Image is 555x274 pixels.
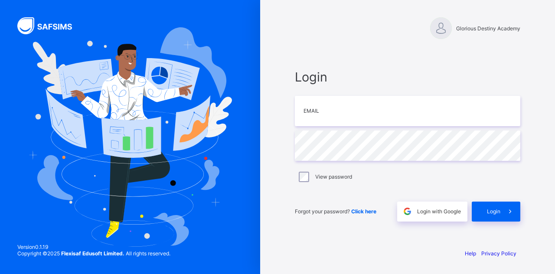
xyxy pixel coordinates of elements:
span: Glorious Destiny Academy [456,25,520,32]
a: Click here [351,208,376,215]
span: Login [295,69,520,85]
img: google.396cfc9801f0270233282035f929180a.svg [402,206,412,216]
span: Forgot your password? [295,208,376,215]
img: SAFSIMS Logo [17,17,82,34]
span: Login [487,208,500,215]
span: Version 0.1.19 [17,244,170,250]
img: Hero Image [28,27,232,247]
a: Help [465,250,476,257]
span: Login with Google [417,208,461,215]
strong: Flexisaf Edusoft Limited. [61,250,124,257]
span: Copyright © 2025 All rights reserved. [17,250,170,257]
label: View password [315,173,352,180]
a: Privacy Policy [481,250,516,257]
